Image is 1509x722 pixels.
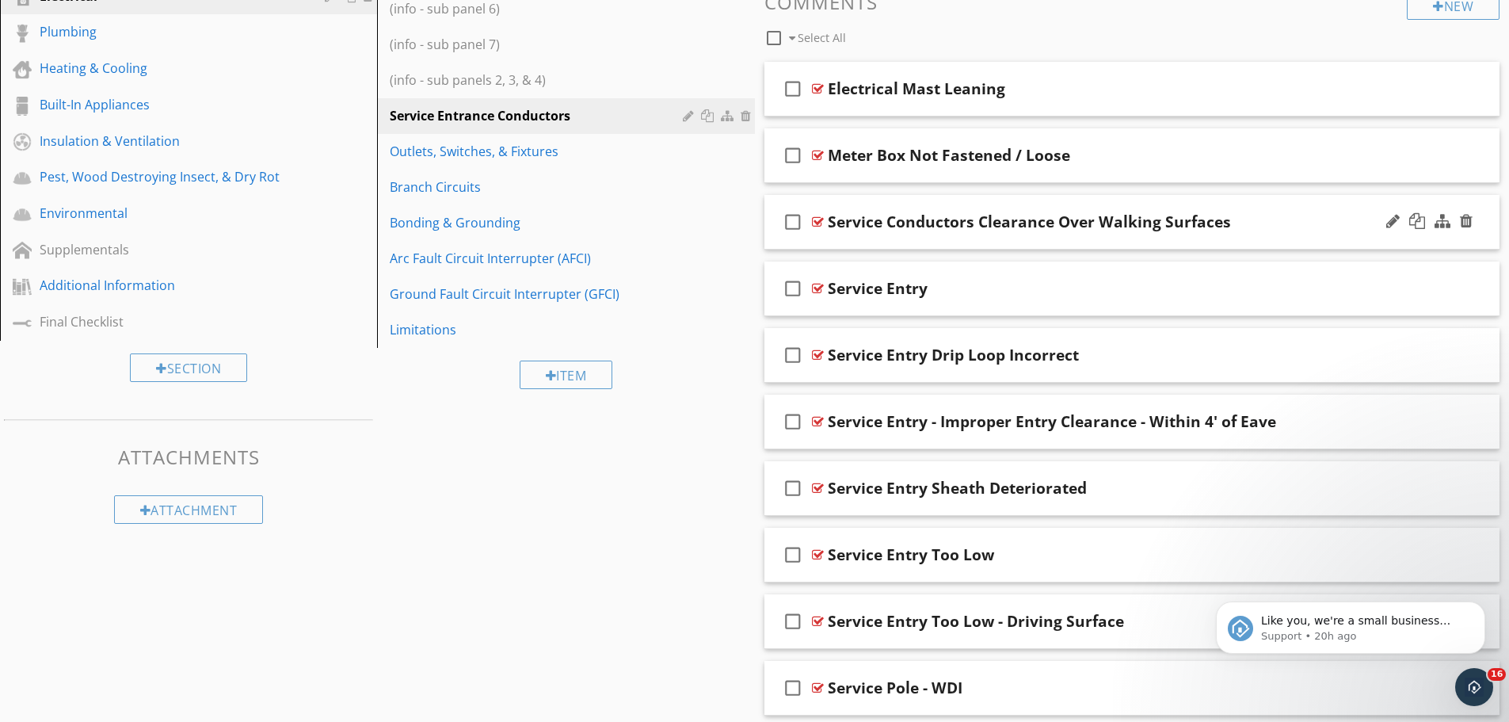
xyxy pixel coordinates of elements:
div: Attachment [114,495,264,524]
i: check_box_outline_blank [780,269,806,308]
div: Service Entry Too Low - Driving Surface [828,612,1124,631]
div: Arc Fault Circuit Interrupter (AFCI) [390,249,687,268]
div: Section [130,353,247,382]
iframe: Intercom live chat [1455,668,1493,706]
div: Service Entry Drip Loop Incorrect [828,346,1079,365]
div: Service Entry Sheath Deteriorated [828,479,1087,498]
div: Built-In Appliances [40,95,302,114]
i: check_box_outline_blank [780,536,806,574]
div: Environmental [40,204,302,223]
i: check_box_outline_blank [780,70,806,108]
div: Electrical Mast Leaning [828,79,1005,98]
div: Service Entry - Improper Entry Clearance - Within 4' of Eave [828,412,1276,431]
i: check_box_outline_blank [780,469,806,507]
div: Limitations [390,320,687,339]
div: Service Pole - WDI [828,678,962,697]
div: Item [520,361,613,389]
i: check_box_outline_blank [780,203,806,241]
iframe: Intercom notifications message [1192,568,1509,679]
div: Final Checklist [40,312,302,331]
div: Bonding & Grounding [390,213,687,232]
i: check_box_outline_blank [780,669,806,707]
i: check_box_outline_blank [780,403,806,441]
i: check_box_outline_blank [780,602,806,640]
span: 16 [1488,668,1506,681]
i: check_box_outline_blank [780,136,806,174]
div: Meter Box Not Fastened / Loose [828,146,1070,165]
div: Service Entry [828,279,928,298]
div: Ground Fault Circuit Interrupter (GFCI) [390,285,687,304]
span: Like you, we're a small business that relies on reviews to grow. If you have a few minutes, we'd ... [69,46,271,137]
div: Insulation & Ventilation [40,132,302,151]
div: Outlets, Switches, & Fixtures [390,142,687,161]
div: Service Entry Too Low [828,545,994,564]
div: Plumbing [40,22,302,41]
div: Additional Information [40,276,302,295]
div: Branch Circuits [390,178,687,197]
div: Service Entrance Conductors [390,106,687,125]
div: Service Conductors Clearance Over Walking Surfaces [828,212,1231,231]
div: Pest, Wood Destroying Insect, & Dry Rot [40,167,302,186]
div: (info - sub panel 7) [390,35,687,54]
div: Supplementals [40,240,302,259]
p: Message from Support, sent 20h ago [69,61,273,75]
span: Select All [798,30,846,45]
div: (info - sub panels 2, 3, & 4) [390,71,687,90]
i: check_box_outline_blank [780,336,806,374]
div: Heating & Cooling [40,59,302,78]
